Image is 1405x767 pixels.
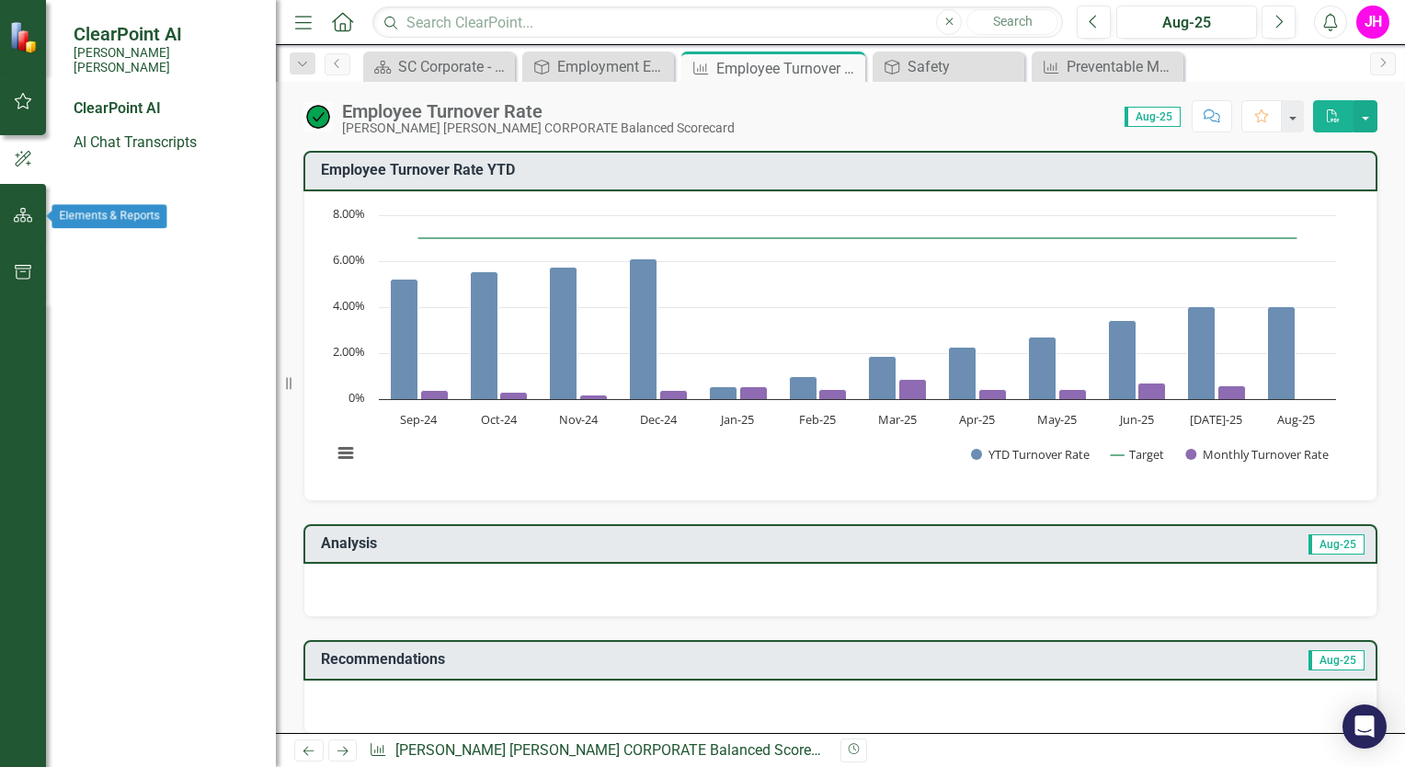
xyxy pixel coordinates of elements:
text: Sep-24 [400,411,438,428]
button: View chart menu, Chart [333,440,359,465]
path: May-25, 0.42143287. Monthly Turnover Rate. [1059,389,1087,399]
div: Preventable Motor Vehicle Accident (PMVA) Rate* [1067,55,1179,78]
div: » » [369,740,827,761]
path: Jun-25, 3.40720939. YTD Turnover Rate. [1109,320,1137,399]
small: [PERSON_NAME] [PERSON_NAME] [74,45,257,75]
text: Jun-25 [1118,411,1154,428]
button: Show Target [1111,446,1164,463]
path: Oct-24, 0.31007752. Monthly Turnover Rate. [500,392,528,399]
text: 0% [348,389,365,406]
text: Dec-24 [640,411,678,428]
button: Search [966,9,1058,35]
div: Safety [908,55,1020,78]
div: Employment Engagement, Development & Inclusion [557,55,669,78]
text: Oct-24 [481,411,518,428]
div: Elements & Reports [52,204,167,228]
img: ClearPoint Strategy [9,21,41,53]
text: Aug-25 [1277,411,1315,428]
img: On Target [303,102,333,132]
text: 8.00% [333,205,365,222]
h3: Employee Turnover Rate​ YTD [321,162,1366,178]
button: Show YTD Turnover Rate [971,446,1091,463]
a: Preventable Motor Vehicle Accident (PMVA) Rate* [1036,55,1179,78]
path: Feb-25, 0.98592752. YTD Turnover Rate. [790,376,817,399]
h3: Analysis [321,535,835,552]
g: YTD Turnover Rate, series 1 of 3. Bar series with 12 bars. [391,258,1296,399]
input: Search ClearPoint... [372,6,1063,39]
a: Employment Engagement, Development & Inclusion [527,55,669,78]
path: Nov-24, 5.7206719. YTD Turnover Rate. [550,267,577,399]
div: Employee Turnover Rate​ [342,101,735,121]
path: Mar-25, 0.85626911. Monthly Turnover Rate. [899,379,927,399]
path: Sep-24, 5.22460554. YTD Turnover Rate. [391,279,418,399]
text: 4.00% [333,297,365,314]
text: Nov-24 [559,411,599,428]
div: ClearPoint AI [74,98,257,120]
h3: Recommendations [321,651,1034,668]
path: Sep-24, 0.37267081. Monthly Turnover Rate. [421,390,449,399]
span: Aug-25 [1125,107,1181,127]
path: Dec-24, 0.37174721. Monthly Turnover Rate. [660,390,688,399]
button: Aug-25 [1116,6,1257,39]
path: Jul-25, 0.5988024. Monthly Turnover Rate. [1218,385,1246,399]
path: Jan-25, 0.55555556. Monthly Turnover Rate. [740,386,768,399]
div: Employee Turnover Rate​ [716,57,861,80]
a: AI Chat Transcripts [74,132,257,154]
span: Aug-25 [1308,534,1365,555]
text: 2.00% [333,343,365,360]
a: Safety [877,55,1020,78]
text: 6.00% [333,251,365,268]
path: Dec-24, 6.09241911. YTD Turnover Rate. [630,258,657,399]
text: Apr-25 [959,411,995,428]
div: Aug-25 [1123,12,1251,34]
path: Aug-25, 4.00601179. YTD Turnover Rate. [1268,306,1296,399]
path: Mar-25, 1.84219663. YTD Turnover Rate. [869,356,897,399]
path: May-25, 2.68800052. YTD Turnover Rate. [1029,337,1057,399]
a: [PERSON_NAME] [PERSON_NAME] CORPORATE Balanced Scorecard [395,741,840,759]
path: Oct-24, 5.53468306. YTD Turnover Rate. [471,271,498,399]
div: Chart. Highcharts interactive chart. [323,206,1358,482]
svg: Interactive chart [323,206,1345,482]
button: Show Monthly Turnover Rate [1185,446,1329,463]
a: SC Corporate - Welcome to ClearPoint [368,55,510,78]
text: May-25 [1037,411,1077,428]
path: Jul-25, 4.00601179. YTD Turnover Rate. [1188,306,1216,399]
text: Jan-25 [719,411,754,428]
text: Feb-25 [799,411,836,428]
div: Open Intercom Messenger [1342,704,1387,749]
path: Jun-25, 0.71920887. Monthly Turnover Rate. [1138,383,1166,399]
div: SC Corporate - Welcome to ClearPoint [398,55,510,78]
span: Aug-25 [1308,650,1365,670]
text: Mar-25 [878,411,917,428]
path: Feb-25, 0.43037196. Monthly Turnover Rate. [819,389,847,399]
path: Apr-25, 0.42437102. Monthly Turnover Rate. [979,389,1007,399]
div: [PERSON_NAME] [PERSON_NAME] CORPORATE Balanced Scorecard [342,121,735,135]
path: Apr-25, 2.26656765. YTD Turnover Rate. [949,347,977,399]
span: ClearPoint AI [74,23,257,45]
span: Search [993,14,1033,29]
path: Jan-25, 0.55555556. YTD Turnover Rate. [710,386,737,399]
button: JH [1356,6,1389,39]
text: [DATE]-25 [1190,411,1242,428]
path: Nov-24, 0.18598884. Monthly Turnover Rate. [580,395,608,399]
